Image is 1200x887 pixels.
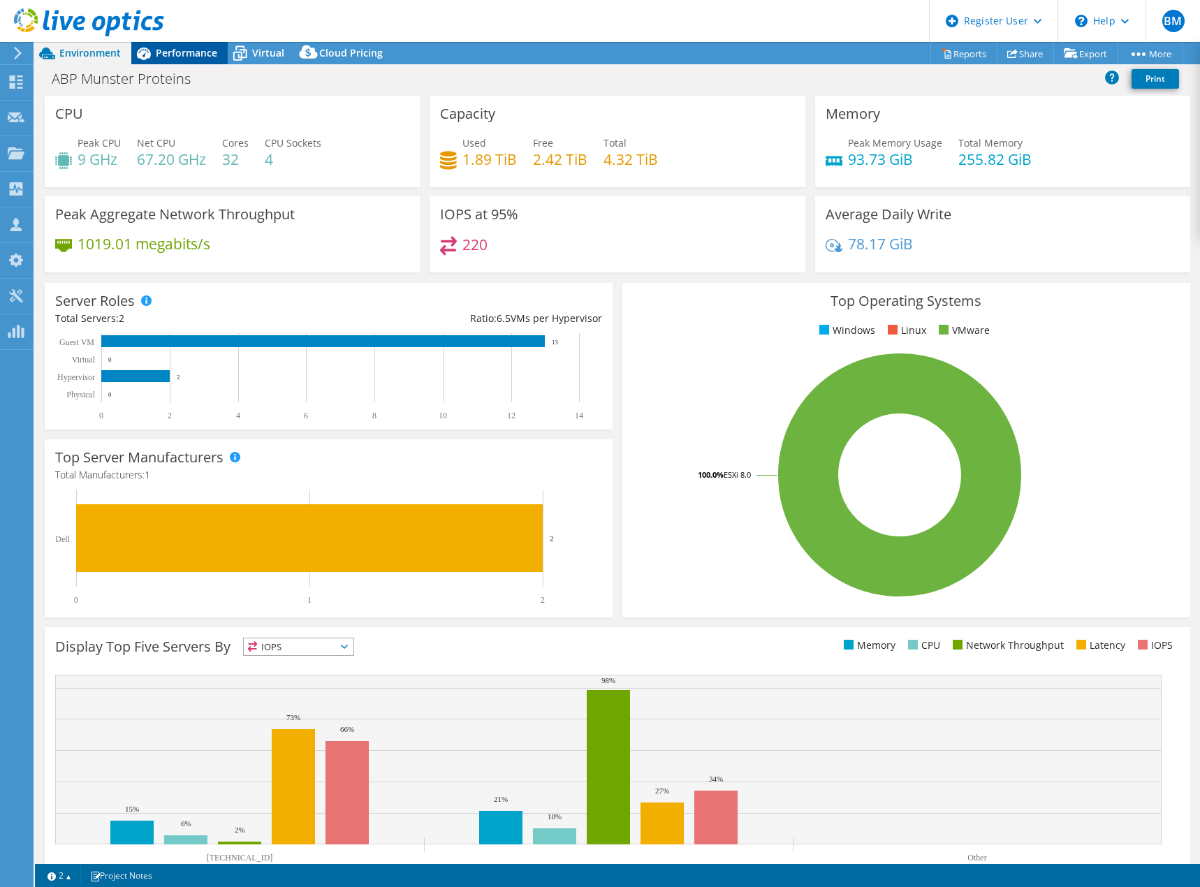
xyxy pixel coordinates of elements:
span: Virtual [252,46,284,59]
span: BM [1162,10,1185,32]
tspan: 100.0% [698,469,724,480]
span: Peak Memory Usage [848,136,942,149]
span: CPU Sockets [265,136,321,149]
span: 1 [145,468,150,481]
a: More [1118,43,1183,64]
text: Other [967,853,986,863]
h3: Peak Aggregate Network Throughput [55,207,295,222]
a: Reports [930,43,997,64]
text: 2 [168,411,172,420]
text: 21% [494,795,508,803]
span: 6.5 [497,311,511,325]
h1: ABP Munster Proteins [45,71,212,87]
text: 98% [601,676,615,684]
h4: 93.73 GiB [848,152,942,167]
span: Free [533,136,553,149]
li: Linux [884,323,926,338]
text: 13 [552,339,559,346]
a: Export [1053,43,1118,64]
h4: 255.82 GiB [958,152,1032,167]
text: 0 [108,391,112,398]
text: Dell [55,534,70,544]
span: Peak CPU [78,136,121,149]
span: Environment [59,46,121,59]
a: Project Notes [80,867,162,884]
h4: Total Manufacturers: [55,467,602,483]
h4: 4.32 TiB [603,152,658,167]
span: Total [603,136,627,149]
text: [TECHNICAL_ID] [207,853,273,863]
text: 14 [575,411,583,420]
svg: \n [1075,15,1088,27]
text: 6 [304,411,308,420]
text: 0 [108,356,112,363]
span: 2 [119,311,124,325]
h3: Capacity [440,106,495,122]
h4: 220 [462,237,488,252]
text: 6% [181,819,191,828]
text: 66% [340,725,354,733]
text: 0 [99,411,103,420]
h4: 9 GHz [78,152,121,167]
span: Cloud Pricing [319,46,383,59]
text: 2 [177,374,180,381]
li: Memory [840,638,895,653]
h3: Average Daily Write [826,207,951,222]
span: IOPS [244,638,353,655]
text: 27% [655,786,669,795]
span: Net CPU [137,136,175,149]
h3: Memory [826,106,880,122]
h4: 2.42 TiB [533,152,587,167]
span: Performance [156,46,217,59]
h3: Top Operating Systems [633,293,1180,309]
a: 2 [38,867,81,884]
h4: 4 [265,152,321,167]
text: 2 [550,534,554,543]
span: Total Memory [958,136,1023,149]
h4: 1.89 TiB [462,152,517,167]
text: Physical [66,390,95,399]
li: Windows [816,323,875,338]
li: IOPS [1134,638,1173,653]
text: Hypervisor [57,372,95,382]
tspan: ESXi 8.0 [724,469,751,480]
h4: 78.17 GiB [848,236,913,251]
h4: 1019.01 megabits/s [78,236,210,251]
div: Total Servers: [55,311,328,326]
text: 0 [74,595,78,605]
li: Network Throughput [949,638,1064,653]
text: 73% [286,713,300,721]
h3: CPU [55,106,83,122]
h4: 32 [222,152,249,167]
h4: 67.20 GHz [137,152,206,167]
h3: IOPS at 95% [440,207,518,222]
span: Cores [222,136,249,149]
text: 2 [541,595,545,605]
text: 4 [236,411,240,420]
text: 15% [125,805,139,813]
text: 1 [307,595,312,605]
a: Share [997,43,1054,64]
li: CPU [905,638,940,653]
div: Ratio: VMs per Hypervisor [328,311,601,326]
text: 8 [372,411,376,420]
text: 34% [709,775,723,783]
text: 10 [439,411,447,420]
text: 10% [548,812,562,821]
text: 12 [507,411,515,420]
text: Virtual [72,355,96,365]
text: Guest VM [59,337,94,347]
a: Print [1132,69,1179,89]
h3: Server Roles [55,293,135,309]
h3: Top Server Manufacturers [55,450,224,465]
text: 2% [235,826,245,834]
li: Latency [1073,638,1125,653]
span: Used [462,136,486,149]
li: VMware [935,323,990,338]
